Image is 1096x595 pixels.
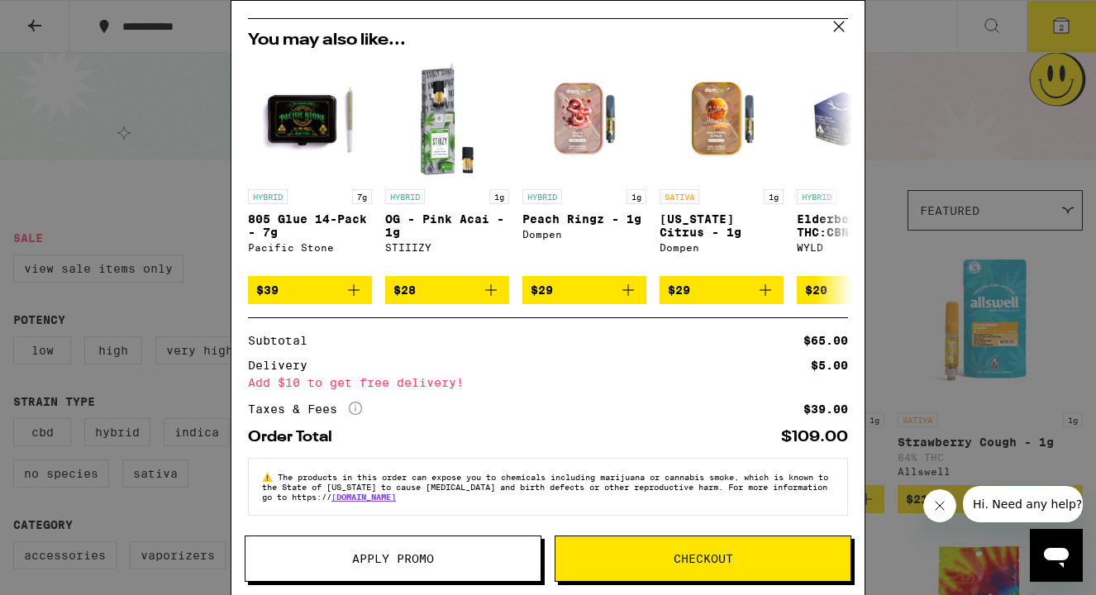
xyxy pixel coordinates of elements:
a: Open page for OG - Pink Acai - 1g from STIIIZY [385,57,509,276]
div: Subtotal [248,335,319,346]
p: [US_STATE] Citrus - 1g [660,212,784,239]
span: $29 [668,283,690,297]
span: $28 [393,283,416,297]
h2: You may also like... [248,32,848,49]
div: $109.00 [781,430,848,445]
p: OG - Pink Acai - 1g [385,212,509,239]
a: Open page for 805 Glue 14-Pack - 7g from Pacific Stone [248,57,372,276]
p: 1g [764,189,784,204]
button: Apply Promo [245,535,541,582]
button: Checkout [555,535,851,582]
img: WYLD - Elderberry THC:CBN 2:1 Gummies [797,57,921,181]
div: Dompen [522,229,646,240]
a: Open page for California Citrus - 1g from Dompen [660,57,784,276]
img: STIIIZY - OG - Pink Acai - 1g [385,57,509,181]
div: $39.00 [803,403,848,415]
p: SATIVA [660,189,699,204]
div: Dompen [660,242,784,253]
p: 7g [352,189,372,204]
button: Add to bag [522,276,646,304]
span: The products in this order can expose you to chemicals including marijuana or cannabis smoke, whi... [262,472,828,502]
div: STIIIZY [385,242,509,253]
div: Order Total [248,430,344,445]
img: Dompen - California Citrus - 1g [660,57,784,181]
span: $29 [531,283,553,297]
button: Add to bag [248,276,372,304]
img: Dompen - Peach Ringz - 1g [522,57,646,181]
a: Open page for Peach Ringz - 1g from Dompen [522,57,646,276]
button: Add to bag [385,276,509,304]
div: Delivery [248,359,319,371]
p: Elderberry THC:CBN 2:1 Gummies [797,212,921,239]
div: Pacific Stone [248,242,372,253]
div: $65.00 [803,335,848,346]
p: HYBRID [385,189,425,204]
button: Add to bag [660,276,784,304]
span: Checkout [674,553,733,564]
button: Add to bag [797,276,921,304]
img: Pacific Stone - 805 Glue 14-Pack - 7g [248,57,372,181]
iframe: Message from company [963,486,1083,522]
div: Add $10 to get free delivery! [248,377,848,388]
a: [DOMAIN_NAME] [331,492,396,502]
p: HYBRID [522,189,562,204]
p: 805 Glue 14-Pack - 7g [248,212,372,239]
p: Peach Ringz - 1g [522,212,646,226]
span: $20 [805,283,827,297]
p: 1g [627,189,646,204]
iframe: Button to launch messaging window [1030,529,1083,582]
iframe: Close message [923,489,956,522]
span: Apply Promo [352,553,434,564]
div: Taxes & Fees [248,402,362,416]
p: 1g [489,189,509,204]
div: WYLD [797,242,921,253]
span: ⚠️ [262,472,278,482]
div: $5.00 [811,359,848,371]
span: $39 [256,283,279,297]
p: HYBRID [797,189,836,204]
a: Open page for Elderberry THC:CBN 2:1 Gummies from WYLD [797,57,921,276]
